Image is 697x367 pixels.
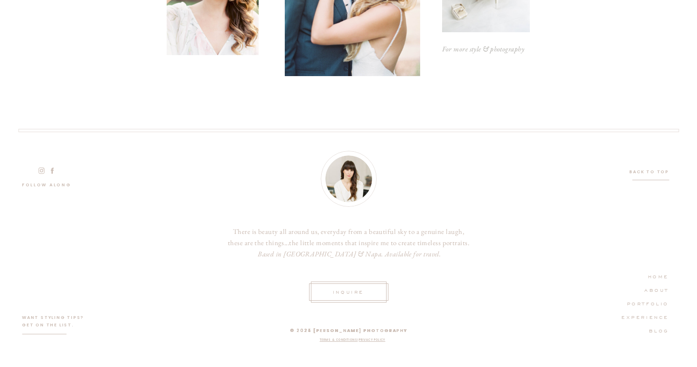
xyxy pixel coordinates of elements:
a: follow along [22,181,78,191]
a: Back to top [629,168,669,176]
a: Terms & Conditions [320,338,358,342]
a: ABOUT [616,285,669,294]
a: There is beauty all around us, everyday from a beautiful sky to a genuine laugh, these are the th... [227,226,471,264]
a: PORTFOLIO [616,299,669,307]
p: © 2025 [PERSON_NAME] photography [238,327,460,334]
a: Privacy policy [359,338,386,342]
a: INquire [330,287,367,296]
a: BLog [629,326,669,334]
nav: I [242,338,464,345]
i: Based in [GEOGRAPHIC_DATA] & Napa. Available for travel. [258,249,441,258]
a: EXPERIENCE [616,312,669,321]
i: For more style & photography [442,44,525,53]
a: HOME [628,272,669,280]
p: want styling tips? GET ON THE LIST. [22,314,88,332]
